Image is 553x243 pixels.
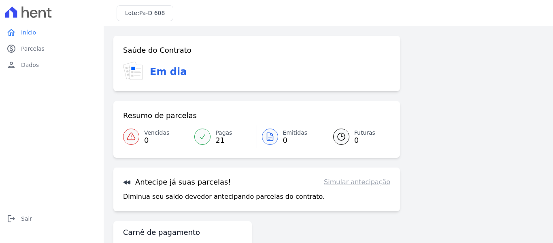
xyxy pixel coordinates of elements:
a: paidParcelas [3,41,100,57]
a: logoutSair [3,211,100,227]
h3: Lote: [125,9,165,17]
span: Parcelas [21,45,45,53]
a: personDados [3,57,100,73]
span: Emitidas [283,129,308,137]
span: 0 [283,137,308,144]
a: Pagas 21 [189,125,256,148]
span: Futuras [354,129,375,137]
span: 0 [354,137,375,144]
a: Futuras 0 [323,125,390,148]
a: homeInício [3,24,100,41]
h3: Resumo de parcelas [123,111,197,120]
h3: Saúde do Contrato [123,45,191,55]
i: home [6,28,16,37]
span: 21 [215,137,232,144]
i: person [6,60,16,70]
a: Simular antecipação [324,177,390,187]
span: Pa-D 608 [139,10,165,16]
span: Vencidas [144,129,169,137]
i: logout [6,214,16,224]
span: Pagas [215,129,232,137]
a: Emitidas 0 [257,125,323,148]
h3: Antecipe já suas parcelas! [123,177,231,187]
span: Dados [21,61,39,69]
h3: Em dia [150,65,187,79]
span: Sair [21,215,32,223]
span: Início [21,28,36,37]
p: Diminua seu saldo devedor antecipando parcelas do contrato. [123,192,325,202]
a: Vencidas 0 [123,125,189,148]
h3: Carnê de pagamento [123,228,200,237]
span: 0 [144,137,169,144]
i: paid [6,44,16,54]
